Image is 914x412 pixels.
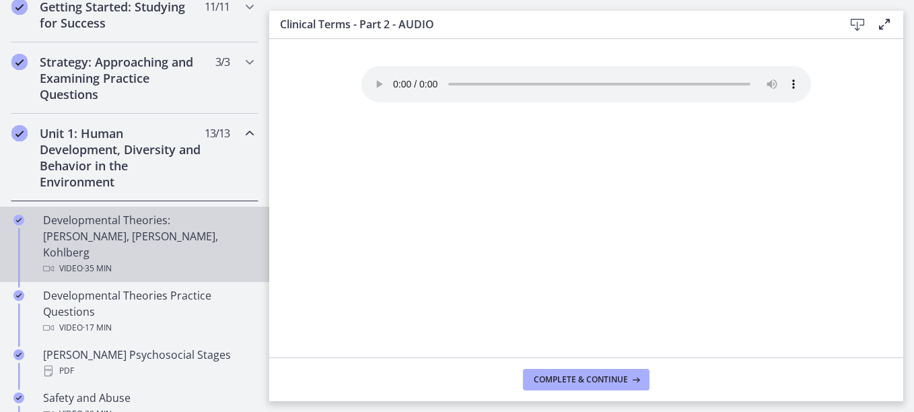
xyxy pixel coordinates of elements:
[11,54,28,70] i: Completed
[13,290,24,301] i: Completed
[43,212,253,277] div: Developmental Theories: [PERSON_NAME], [PERSON_NAME], Kohlberg
[11,125,28,141] i: Completed
[215,54,230,70] span: 3 / 3
[43,287,253,336] div: Developmental Theories Practice Questions
[43,261,253,277] div: Video
[43,363,253,379] div: PDF
[534,374,628,385] span: Complete & continue
[83,320,112,336] span: · 17 min
[40,125,204,190] h2: Unit 1: Human Development, Diversity and Behavior in the Environment
[43,347,253,379] div: [PERSON_NAME] Psychosocial Stages
[280,16,822,32] h3: Clinical Terms - Part 2 - AUDIO
[13,215,24,226] i: Completed
[13,392,24,403] i: Completed
[205,125,230,141] span: 13 / 13
[83,261,112,277] span: · 35 min
[523,369,649,390] button: Complete & continue
[43,320,253,336] div: Video
[13,349,24,360] i: Completed
[40,54,204,102] h2: Strategy: Approaching and Examining Practice Questions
